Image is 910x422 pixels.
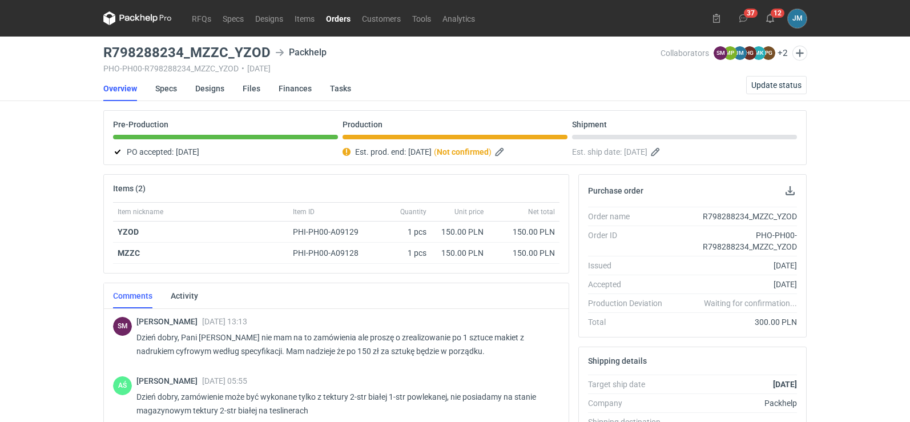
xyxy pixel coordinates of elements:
a: Designs [249,11,289,25]
a: Customers [356,11,406,25]
span: Update status [751,81,802,89]
span: Net total [528,207,555,216]
div: Order name [588,211,671,222]
svg: Packhelp Pro [103,11,172,25]
a: Specs [217,11,249,25]
button: Update status [746,76,807,94]
span: [PERSON_NAME] [136,317,202,326]
a: Designs [195,76,224,101]
a: Specs [155,76,177,101]
span: [DATE] [176,145,199,159]
span: Item nickname [118,207,163,216]
p: Shipment [572,120,607,129]
div: Est. prod. end: [343,145,567,159]
div: Target ship date [588,379,671,390]
a: Tasks [330,76,351,101]
div: 150.00 PLN [436,247,484,259]
h2: Items (2) [113,184,146,193]
figcaption: PG [762,46,775,60]
div: PHO-PH00-R798288234_MZZC_YZOD [671,230,797,252]
p: Pre-Production [113,120,168,129]
strong: MZZC [118,248,140,258]
div: 150.00 PLN [436,226,484,238]
figcaption: AŚ [113,376,132,395]
span: Unit price [454,207,484,216]
div: Joanna Myślak [788,9,807,28]
h2: Shipping details [588,356,647,365]
a: Finances [279,76,312,101]
a: Overview [103,76,137,101]
div: Issued [588,260,671,271]
div: Company [588,397,671,409]
h2: Purchase order [588,186,643,195]
span: Collaborators [661,49,709,58]
a: Activity [171,283,198,308]
a: RFQs [186,11,217,25]
a: Tools [406,11,437,25]
strong: Not confirmed [437,147,489,156]
span: [DATE] 13:13 [202,317,247,326]
div: PHO-PH00-R798288234_MZZC_YZOD [DATE] [103,64,661,73]
div: R798288234_MZZC_YZOD [671,211,797,222]
span: • [241,64,244,73]
div: 150.00 PLN [493,226,555,238]
div: 1 pcs [374,243,431,264]
div: PHI-PH00-A09128 [293,247,369,259]
span: [DATE] [408,145,432,159]
span: Quantity [400,207,426,216]
h3: R798288234_MZZC_YZOD [103,46,271,59]
a: Comments [113,283,152,308]
div: 150.00 PLN [493,247,555,259]
strong: YZOD [118,227,139,236]
a: Items [289,11,320,25]
div: Adrian Świerżewski [113,376,132,395]
div: Production Deviation [588,298,671,309]
button: Edit collaborators [792,46,807,61]
span: [DATE] 05:55 [202,376,247,385]
p: Production [343,120,382,129]
button: Download PO [783,184,797,198]
div: Est. ship date: [572,145,797,159]
div: Packhelp [275,46,327,59]
figcaption: HG [743,46,756,60]
div: Sebastian Markut [113,317,132,336]
div: Accepted [588,279,671,290]
span: [PERSON_NAME] [136,376,202,385]
div: Packhelp [671,397,797,409]
p: Dzień dobry, zamówienie może być wykonane tylko z tektury 2-str białej 1-str powlekanej, nie posi... [136,390,550,417]
button: Edit estimated production end date [494,145,508,159]
figcaption: MP [723,46,737,60]
p: Dzień dobry, Pani [PERSON_NAME] nie mam na to zamówienia ale proszę o zrealizowanie po 1 sztuce m... [136,331,550,358]
figcaption: SM [113,317,132,336]
button: +2 [778,48,788,58]
span: Item ID [293,207,315,216]
em: ) [489,147,492,156]
div: PHI-PH00-A09129 [293,226,369,238]
a: Analytics [437,11,481,25]
figcaption: SM [714,46,727,60]
button: Edit estimated shipping date [650,145,663,159]
figcaption: JM [733,46,747,60]
span: [DATE] [624,145,647,159]
a: Orders [320,11,356,25]
strong: [DATE] [773,380,797,389]
figcaption: MK [752,46,766,60]
div: [DATE] [671,260,797,271]
em: ( [434,147,437,156]
div: Order ID [588,230,671,252]
div: Total [588,316,671,328]
em: Waiting for confirmation... [704,298,797,309]
a: Files [243,76,260,101]
button: 12 [761,9,779,27]
button: 37 [734,9,752,27]
div: PO accepted: [113,145,338,159]
div: 300.00 PLN [671,316,797,328]
button: JM [788,9,807,28]
div: 1 pcs [374,222,431,243]
div: [DATE] [671,279,797,290]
